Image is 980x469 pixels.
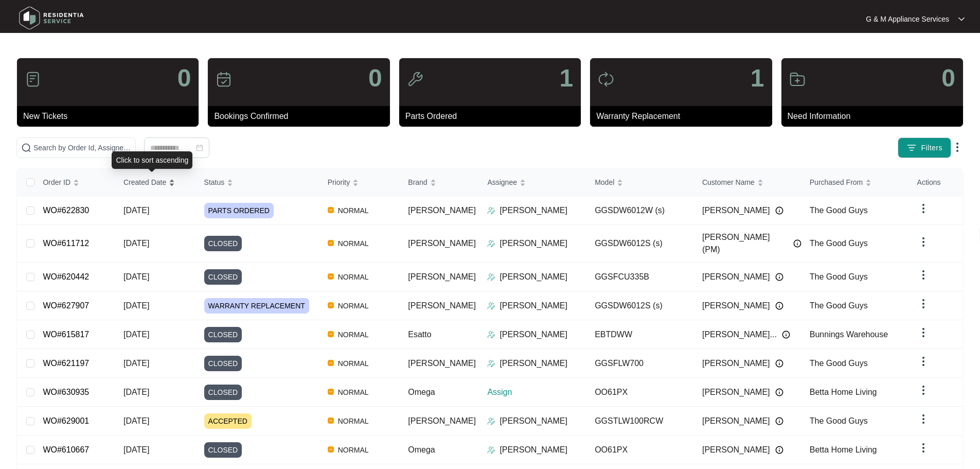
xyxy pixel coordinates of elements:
[123,359,149,368] span: [DATE]
[123,239,149,248] span: [DATE]
[328,240,334,246] img: Vercel Logo
[487,331,495,339] img: Assigner Icon
[500,300,567,312] p: [PERSON_NAME]
[586,196,694,225] td: GGSDW6012W (s)
[115,169,196,196] th: Created Date
[866,14,949,24] p: G & M Appliance Services
[123,301,149,310] span: [DATE]
[123,416,149,425] span: [DATE]
[334,271,373,283] span: NORMAL
[328,360,334,366] img: Vercel Logo
[917,298,930,310] img: dropdown arrow
[123,445,149,454] span: [DATE]
[400,169,479,196] th: Brand
[500,357,567,370] p: [PERSON_NAME]
[702,415,770,427] span: [PERSON_NAME]
[810,445,877,454] span: Betta Home Living
[405,110,581,123] p: Parts Ordered
[810,416,868,425] span: The Good Guys
[598,71,614,88] img: icon
[958,16,965,22] img: dropdown arrow
[702,177,755,188] span: Customer Name
[43,272,89,281] a: WO#620442
[334,300,373,312] span: NORMAL
[43,301,89,310] a: WO#627907
[775,388,783,396] img: Info icon
[204,327,242,342] span: CLOSED
[810,301,868,310] span: The Good Guys
[408,239,476,248] span: [PERSON_NAME]
[586,349,694,378] td: GGSFLW700
[204,442,242,458] span: CLOSED
[15,3,87,33] img: residentia service logo
[782,331,790,339] img: Info icon
[702,231,788,256] span: [PERSON_NAME] (PM)
[43,359,89,368] a: WO#621197
[334,237,373,250] span: NORMAL
[33,142,131,153] input: Search by Order Id, Assignee Name, Customer Name, Brand and Model
[34,169,115,196] th: Order ID
[775,359,783,368] img: Info icon
[487,302,495,310] img: Assigner Icon
[408,206,476,215] span: [PERSON_NAME]
[801,169,909,196] th: Purchased From
[586,436,694,464] td: OO61PX
[702,204,770,217] span: [PERSON_NAME]
[204,177,225,188] span: Status
[702,386,770,398] span: [PERSON_NAME]
[810,239,868,248] span: The Good Guys
[586,378,694,407] td: OO61PX
[586,169,694,196] th: Model
[204,356,242,371] span: CLOSED
[775,273,783,281] img: Info icon
[917,442,930,454] img: dropdown arrow
[204,236,242,251] span: CLOSED
[917,202,930,215] img: dropdown arrow
[407,71,423,88] img: icon
[500,415,567,427] p: [PERSON_NAME]
[487,446,495,454] img: Assigner Icon
[586,407,694,436] td: GGSTLW100RCW
[500,271,567,283] p: [PERSON_NAME]
[21,143,31,153] img: search-icon
[586,291,694,320] td: GGSDW6012S (s)
[810,272,868,281] span: The Good Guys
[487,206,495,215] img: Assigner Icon
[43,239,89,248] a: WO#611712
[334,204,373,217] span: NORMAL
[941,66,955,91] p: 0
[917,413,930,425] img: dropdown arrow
[328,331,334,337] img: Vercel Logo
[775,206,783,215] img: Info icon
[328,273,334,280] img: Vercel Logo
[216,71,232,88] img: icon
[334,357,373,370] span: NORMAL
[112,151,192,169] div: Click to sort ascending
[204,413,252,429] span: ACCEPTED
[196,169,319,196] th: Status
[319,169,400,196] th: Priority
[917,384,930,396] img: dropdown arrow
[586,263,694,291] td: GGSFCU335B
[43,388,89,396] a: WO#630935
[586,320,694,349] td: EBTDWW
[43,177,70,188] span: Order ID
[408,330,431,339] span: Esatto
[487,359,495,368] img: Assigner Icon
[917,236,930,248] img: dropdown arrow
[775,446,783,454] img: Info icon
[702,300,770,312] span: [PERSON_NAME]
[43,206,89,215] a: WO#622830
[789,71,806,88] img: icon
[204,385,242,400] span: CLOSED
[751,66,764,91] p: 1
[559,66,573,91] p: 1
[917,326,930,339] img: dropdown arrow
[334,415,373,427] span: NORMAL
[43,445,89,454] a: WO#610667
[177,66,191,91] p: 0
[793,239,801,248] img: Info icon
[775,302,783,310] img: Info icon
[408,301,476,310] span: [PERSON_NAME]
[810,177,863,188] span: Purchased From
